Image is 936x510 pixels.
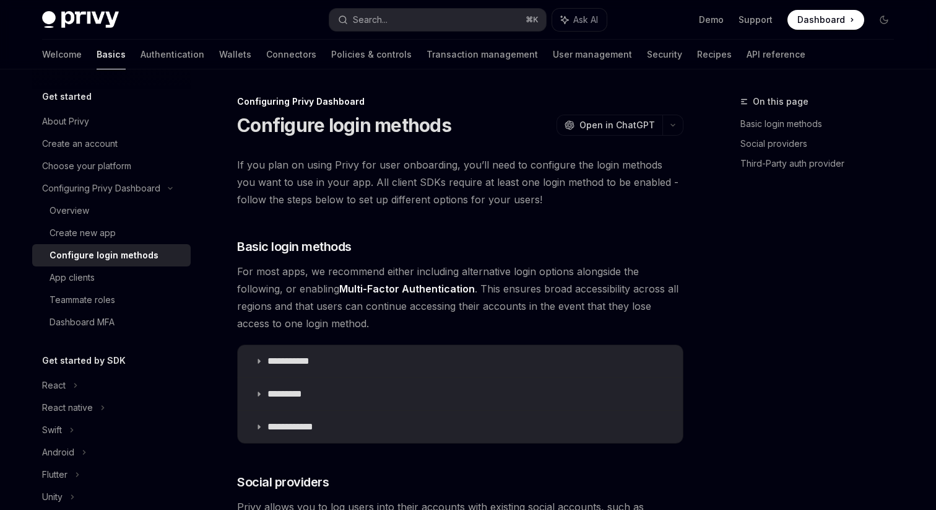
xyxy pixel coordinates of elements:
[42,159,131,174] div: Choose your platform
[266,40,316,69] a: Connectors
[42,490,63,504] div: Unity
[526,15,539,25] span: ⌘ K
[237,238,352,255] span: Basic login methods
[329,9,546,31] button: Search...⌘K
[42,400,93,415] div: React native
[42,89,92,104] h5: Get started
[32,266,191,289] a: App clients
[740,114,904,134] a: Basic login methods
[32,155,191,177] a: Choose your platform
[42,445,74,460] div: Android
[557,115,662,136] button: Open in ChatGPT
[237,95,683,108] div: Configuring Privy Dashboard
[50,315,115,330] div: Dashboard MFA
[647,40,682,69] a: Security
[50,248,158,263] div: Configure login methods
[753,94,808,109] span: On this page
[874,10,894,30] button: Toggle dark mode
[42,378,66,393] div: React
[50,226,116,240] div: Create new app
[353,12,388,27] div: Search...
[739,14,773,26] a: Support
[32,110,191,133] a: About Privy
[97,40,126,69] a: Basics
[32,311,191,333] a: Dashboard MFA
[42,181,160,196] div: Configuring Privy Dashboard
[427,40,538,69] a: Transaction management
[797,14,845,26] span: Dashboard
[579,119,655,131] span: Open in ChatGPT
[42,353,126,368] h5: Get started by SDK
[787,10,864,30] a: Dashboard
[42,114,89,129] div: About Privy
[42,40,82,69] a: Welcome
[32,289,191,311] a: Teammate roles
[237,114,451,136] h1: Configure login methods
[50,292,115,307] div: Teammate roles
[697,40,732,69] a: Recipes
[740,154,904,174] a: Third-Party auth provider
[699,14,724,26] a: Demo
[32,200,191,222] a: Overview
[747,40,805,69] a: API reference
[32,222,191,244] a: Create new app
[552,9,607,31] button: Ask AI
[50,203,89,218] div: Overview
[553,40,632,69] a: User management
[237,263,683,332] span: For most apps, we recommend either including alternative login options alongside the following, o...
[42,467,67,482] div: Flutter
[740,134,904,154] a: Social providers
[573,14,598,26] span: Ask AI
[237,473,329,491] span: Social providers
[50,270,95,285] div: App clients
[219,40,251,69] a: Wallets
[331,40,412,69] a: Policies & controls
[42,11,119,29] img: dark logo
[32,244,191,266] a: Configure login methods
[42,423,62,437] div: Swift
[141,40,204,69] a: Authentication
[42,136,118,151] div: Create an account
[32,133,191,155] a: Create an account
[237,156,683,208] span: If you plan on using Privy for user onboarding, you’ll need to configure the login methods you wa...
[339,283,475,296] a: Multi-Factor Authentication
